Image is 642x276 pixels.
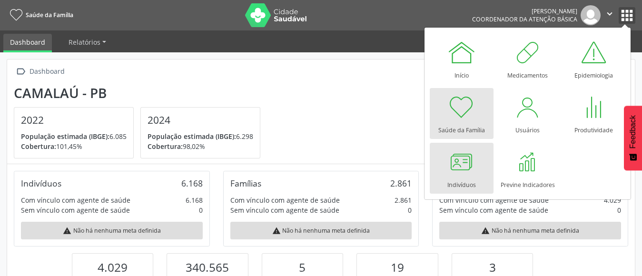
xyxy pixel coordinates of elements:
button: Feedback - Mostrar pesquisa [624,106,642,170]
div: Com vínculo com agente de saúde [230,195,340,205]
a: Usuários [496,88,560,139]
p: 6.298 [148,131,253,141]
div: 0 [408,205,412,215]
a: Saúde da Família [7,7,73,23]
button: apps [619,7,635,24]
span: 19 [391,259,404,275]
a: Dashboard [3,34,52,52]
span: Coordenador da Atenção Básica [472,15,577,23]
div: Com vínculo com agente de saúde [21,195,130,205]
a: Previne Indicadores [496,143,560,194]
div: Dashboard [28,65,66,79]
span: 5 [299,259,306,275]
div: 2.861 [395,195,412,205]
a: Produtividade [562,88,626,139]
span: Feedback [629,115,637,148]
div: Sem vínculo com agente de saúde [439,205,548,215]
img: img [581,5,601,25]
div: 2.861 [390,178,412,188]
div: Camalaú - PB [14,85,267,101]
i:  [604,9,615,19]
div: 6.168 [186,195,203,205]
h4: 2022 [21,114,127,126]
a: Epidemiologia [562,33,626,84]
div: 6.168 [181,178,203,188]
div: Indivíduos [21,178,61,188]
i: warning [63,227,71,235]
div: Sem vínculo com agente de saúde [230,205,339,215]
span: Saúde da Família [26,11,73,19]
a: Início [430,33,494,84]
span: Relatórios [69,38,100,47]
a: Medicamentos [496,33,560,84]
p: 98,02% [148,141,253,151]
div: [PERSON_NAME] [472,7,577,15]
a: Relatórios [62,34,113,50]
div: Não há nenhuma meta definida [21,222,203,239]
span: 340.565 [186,259,229,275]
div: Famílias [230,178,261,188]
div: Não há nenhuma meta definida [230,222,412,239]
div: Sem vínculo com agente de saúde [21,205,130,215]
span: População estimada (IBGE): [21,132,109,141]
span: Cobertura: [148,142,183,151]
span: População estimada (IBGE): [148,132,236,141]
div: Não há nenhuma meta definida [439,222,621,239]
i: warning [272,227,281,235]
span: Cobertura: [21,142,56,151]
span: 4.029 [98,259,128,275]
h4: 2024 [148,114,253,126]
i:  [14,65,28,79]
span: 3 [489,259,496,275]
a: Indivíduos [430,143,494,194]
div: 4.029 [604,195,621,205]
p: 101,45% [21,141,127,151]
div: 0 [617,205,621,215]
div: Com vínculo com agente de saúde [439,195,549,205]
p: 6.085 [21,131,127,141]
button:  [601,5,619,25]
a: Saúde da Família [430,88,494,139]
a:  Dashboard [14,65,66,79]
div: 0 [199,205,203,215]
i: warning [481,227,490,235]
